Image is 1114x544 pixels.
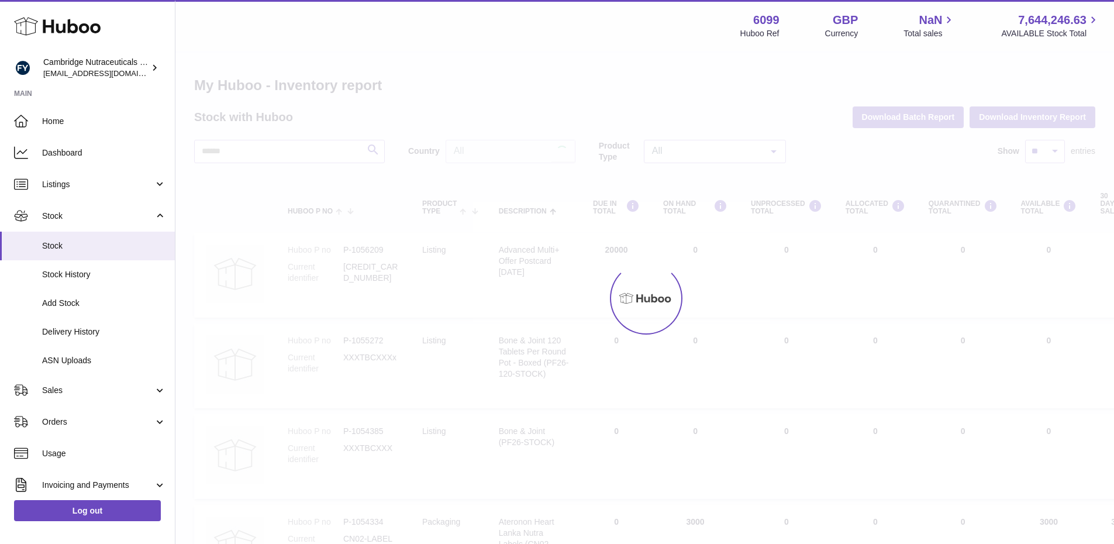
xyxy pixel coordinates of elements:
span: Usage [42,448,166,459]
span: NaN [919,12,942,28]
span: Total sales [903,28,956,39]
img: huboo@camnutra.com [14,59,32,77]
span: [EMAIL_ADDRESS][DOMAIN_NAME] [43,68,172,78]
div: Currency [825,28,858,39]
span: Orders [42,416,154,428]
span: 7,644,246.63 [1018,12,1087,28]
strong: 6099 [753,12,780,28]
a: NaN Total sales [903,12,956,39]
span: Listings [42,179,154,190]
a: Log out [14,500,161,521]
span: Stock History [42,269,166,280]
span: Invoicing and Payments [42,480,154,491]
span: Stock [42,240,166,252]
div: Huboo Ref [740,28,780,39]
a: 7,644,246.63 AVAILABLE Stock Total [1001,12,1100,39]
span: Delivery History [42,326,166,338]
span: Sales [42,385,154,396]
span: ASN Uploads [42,355,166,366]
span: Stock [42,211,154,222]
span: Add Stock [42,298,166,309]
span: Home [42,116,166,127]
div: Cambridge Nutraceuticals Ltd [43,57,149,79]
strong: GBP [833,12,858,28]
span: AVAILABLE Stock Total [1001,28,1100,39]
span: Dashboard [42,147,166,159]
